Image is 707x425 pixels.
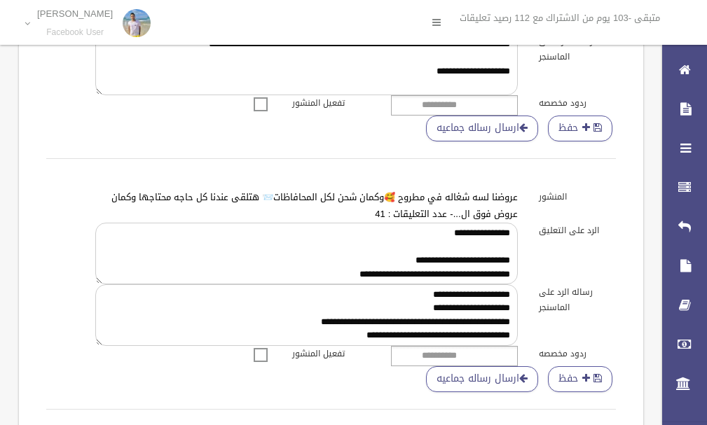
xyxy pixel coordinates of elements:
[528,95,626,111] label: ردود مخصصه
[548,116,612,141] button: حفظ
[37,27,113,38] small: Facebook User
[37,8,113,19] p: [PERSON_NAME]
[282,95,380,111] label: تفعيل المنشور
[282,346,380,361] label: تفعيل المنشور
[528,223,626,238] label: الرد على التعليق
[426,116,538,141] a: ارسال رساله جماعيه
[528,284,626,315] label: رساله الرد على الماسنجر
[111,188,518,223] a: عروضنا لسه شغاله في مطروح 🥰وكمان شحن لكل المحافاظات📨 هتلقى عندنا كل حاجه محتاجها وكمان عروض فوق ا...
[528,346,626,361] label: ردود مخصصه
[528,189,626,204] label: المنشور
[426,366,538,392] a: ارسال رساله جماعيه
[548,366,612,392] button: حفظ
